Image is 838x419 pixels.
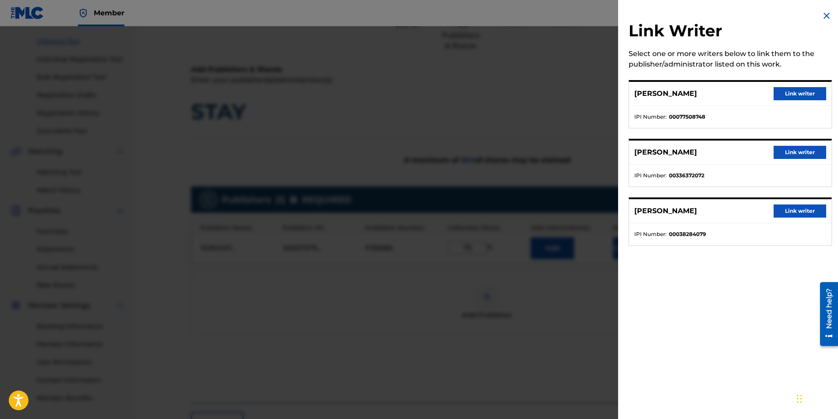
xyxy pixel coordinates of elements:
[634,113,667,121] span: IPI Number :
[794,377,838,419] iframe: Chat Widget
[634,172,667,180] span: IPI Number :
[634,230,667,238] span: IPI Number :
[669,230,706,238] strong: 00038284079
[669,113,705,121] strong: 00077508748
[634,147,697,158] p: [PERSON_NAME]
[634,206,697,216] p: [PERSON_NAME]
[669,172,704,180] strong: 00336372072
[78,8,88,18] img: Top Rightsholder
[11,7,44,19] img: MLC Logo
[94,8,124,18] span: Member
[774,204,826,218] button: Link writer
[629,49,832,70] div: Select one or more writers below to link them to the publisher/administrator listed on this work.
[774,146,826,159] button: Link writer
[797,386,802,412] div: Drag
[634,88,697,99] p: [PERSON_NAME]
[813,278,838,349] iframe: Resource Center
[629,21,832,43] h2: Link Writer
[774,87,826,100] button: Link writer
